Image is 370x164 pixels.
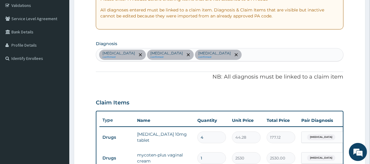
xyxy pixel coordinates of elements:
[96,41,117,47] label: Diagnosis
[307,134,335,140] span: [MEDICAL_DATA]
[194,114,229,126] th: Quantity
[31,34,101,42] div: Chat with us now
[99,153,134,164] td: Drugs
[198,51,231,56] p: [MEDICAL_DATA]
[307,155,335,161] span: [MEDICAL_DATA]
[96,100,129,106] h3: Claim Items
[99,3,113,17] div: Minimize live chat window
[150,51,183,56] p: [MEDICAL_DATA]
[298,114,365,126] th: Pair Diagnosis
[3,104,115,125] textarea: Type your message and hit 'Enter'
[102,51,135,56] p: [MEDICAL_DATA]
[138,52,143,57] span: remove selection option
[96,73,343,81] p: NB: All diagnosis must be linked to a claim item
[198,56,231,59] small: confirmed
[99,132,134,143] td: Drugs
[186,52,191,57] span: remove selection option
[100,7,339,19] p: All diagnoses entered must be linked to a claim item. Diagnosis & Claim Items that are visible bu...
[134,114,194,126] th: Name
[102,56,135,59] small: confirmed
[264,114,298,126] th: Total Price
[35,46,83,107] span: We're online!
[134,128,194,146] td: [MEDICAL_DATA] 10mg tablet
[234,52,239,57] span: remove selection option
[229,114,264,126] th: Unit Price
[11,30,24,45] img: d_794563401_company_1708531726252_794563401
[99,115,134,126] th: Type
[150,56,183,59] small: confirmed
